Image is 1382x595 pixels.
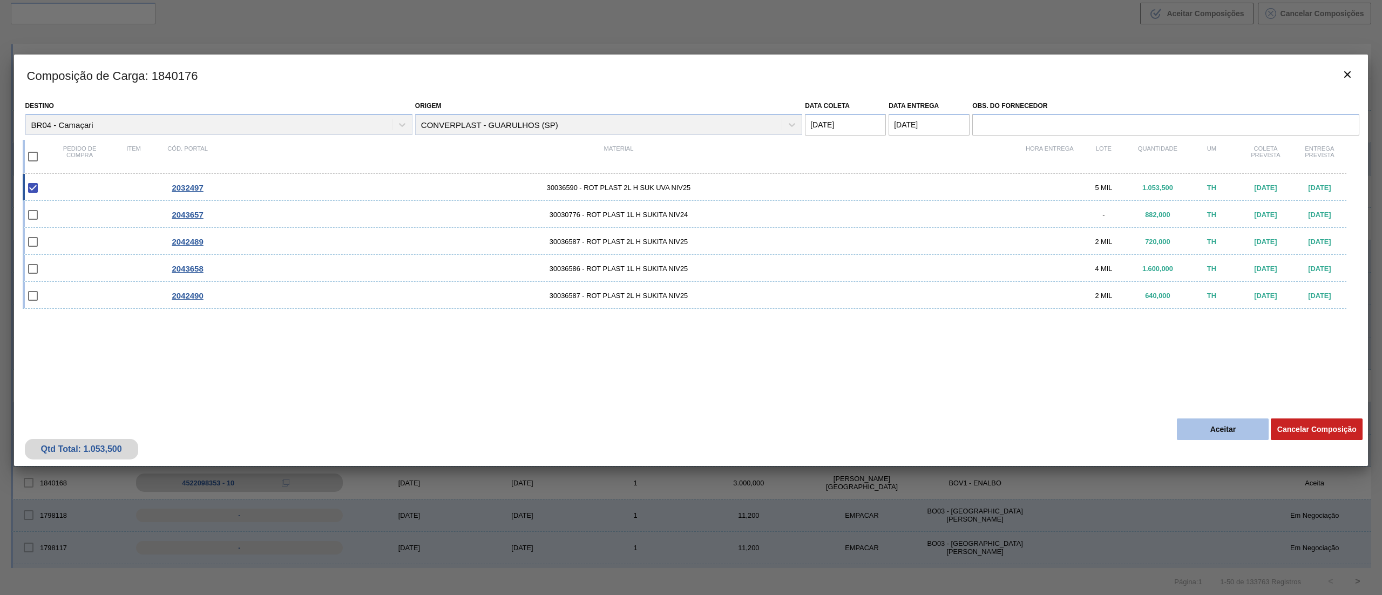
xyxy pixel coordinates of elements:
[161,210,215,219] div: Ir para o Pedido
[33,444,130,454] div: Qtd Total: 1.053,500
[1271,418,1363,440] button: Cancelar Composição
[215,292,1023,300] span: 30036587 - ROT PLAST 2L H SUKITA NIV25
[172,264,203,273] span: 2043658
[1207,238,1216,246] span: TH
[172,237,203,246] span: 2042489
[1145,292,1170,300] span: 640,000
[1207,211,1216,219] span: TH
[1076,211,1130,219] div: -
[1076,238,1130,246] div: 2 MIL
[1254,238,1277,246] span: [DATE]
[161,237,215,246] div: Ir para o Pedido
[1130,145,1184,168] div: Quantidade
[805,102,850,110] label: Data coleta
[1207,184,1216,192] span: TH
[1076,184,1130,192] div: 5 MIL
[1076,145,1130,168] div: Lote
[889,102,939,110] label: Data entrega
[215,211,1023,219] span: 30030776 - ROT PLAST 1L H SUKITA NIV24
[415,102,442,110] label: Origem
[215,145,1023,168] div: Material
[172,291,203,300] span: 2042490
[161,291,215,300] div: Ir para o Pedido
[1254,265,1277,273] span: [DATE]
[53,145,107,168] div: Pedido de compra
[1022,145,1076,168] div: Hora Entrega
[1145,211,1170,219] span: 882,000
[1254,211,1277,219] span: [DATE]
[889,114,970,136] input: dd/mm/yyyy
[1184,145,1238,168] div: UM
[14,55,1369,96] h3: Composição de Carga : 1840176
[215,265,1023,273] span: 30036586 - ROT PLAST 1L H SUKITA NIV25
[1177,418,1269,440] button: Aceitar
[172,210,203,219] span: 2043657
[1254,292,1277,300] span: [DATE]
[107,145,161,168] div: Item
[1076,292,1130,300] div: 2 MIL
[1308,265,1331,273] span: [DATE]
[805,114,886,136] input: dd/mm/yyyy
[25,102,54,110] label: Destino
[1308,292,1331,300] span: [DATE]
[1254,184,1277,192] span: [DATE]
[161,145,215,168] div: Cód. Portal
[1142,265,1173,273] span: 1.600,000
[161,264,215,273] div: Ir para o Pedido
[1308,238,1331,246] span: [DATE]
[172,183,203,192] span: 2032497
[1145,238,1170,246] span: 720,000
[972,98,1359,114] label: Obs. do Fornecedor
[1207,292,1216,300] span: TH
[215,238,1023,246] span: 30036587 - ROT PLAST 2L H SUKITA NIV25
[1308,211,1331,219] span: [DATE]
[161,183,215,192] div: Ir para o Pedido
[215,184,1023,192] span: 30036590 - ROT PLAST 2L H SUK UVA NIV25
[1292,145,1346,168] div: Entrega Prevista
[1142,184,1173,192] span: 1.053,500
[1076,265,1130,273] div: 4 MIL
[1238,145,1292,168] div: Coleta Prevista
[1308,184,1331,192] span: [DATE]
[1207,265,1216,273] span: TH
